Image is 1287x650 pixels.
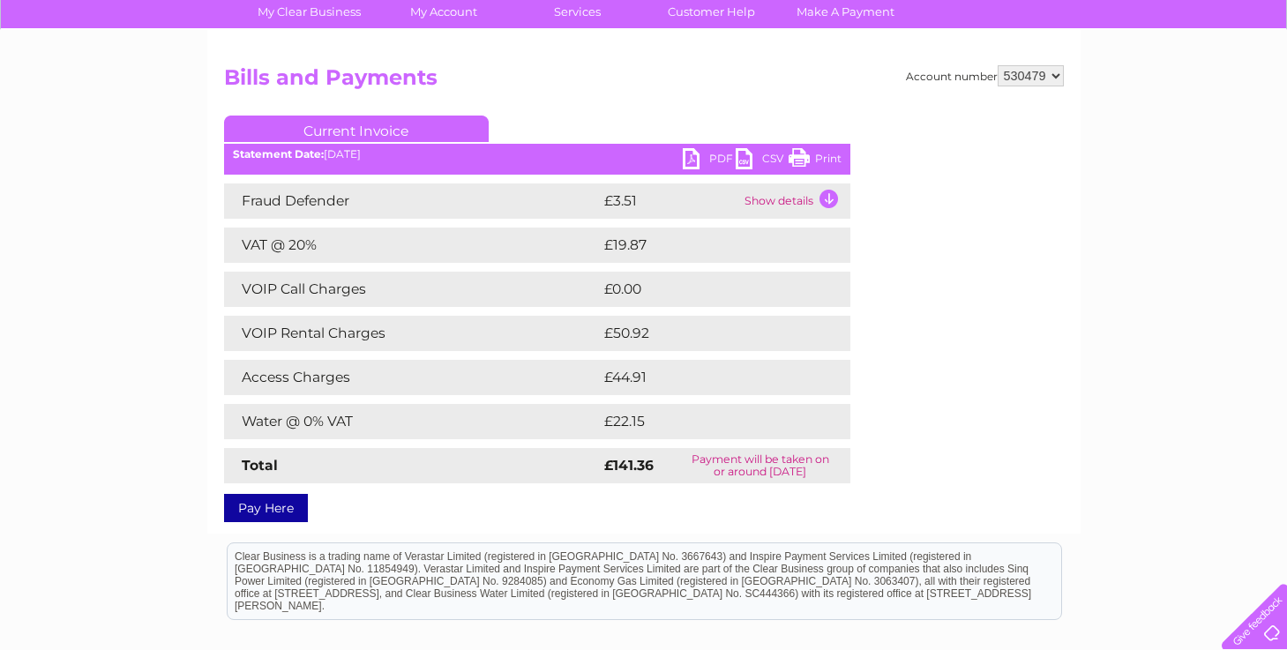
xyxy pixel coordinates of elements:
div: [DATE] [224,148,850,161]
a: 0333 014 3131 [954,9,1076,31]
a: Pay Here [224,494,308,522]
td: VOIP Call Charges [224,272,600,307]
td: Access Charges [224,360,600,395]
td: £3.51 [600,183,740,219]
td: £0.00 [600,272,810,307]
a: Energy [1021,75,1059,88]
td: VOIP Rental Charges [224,316,600,351]
td: Fraud Defender [224,183,600,219]
td: VAT @ 20% [224,228,600,263]
td: £44.91 [600,360,813,395]
div: Account number [906,65,1064,86]
td: £22.15 [600,404,812,439]
td: £19.87 [600,228,813,263]
a: Log out [1229,75,1270,88]
b: Statement Date: [233,147,324,161]
a: Water [976,75,1010,88]
a: Telecoms [1070,75,1123,88]
td: Payment will be taken on or around [DATE] [670,448,849,483]
img: logo.png [45,46,135,100]
td: Show details [740,183,850,219]
a: Current Invoice [224,116,489,142]
a: Contact [1170,75,1213,88]
td: £50.92 [600,316,815,351]
div: Clear Business is a trading name of Verastar Limited (registered in [GEOGRAPHIC_DATA] No. 3667643... [228,10,1061,86]
a: Blog [1134,75,1159,88]
td: Water @ 0% VAT [224,404,600,439]
a: PDF [683,148,736,174]
strong: £141.36 [604,457,654,474]
strong: Total [242,457,278,474]
a: Print [789,148,842,174]
a: CSV [736,148,789,174]
h2: Bills and Payments [224,65,1064,99]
